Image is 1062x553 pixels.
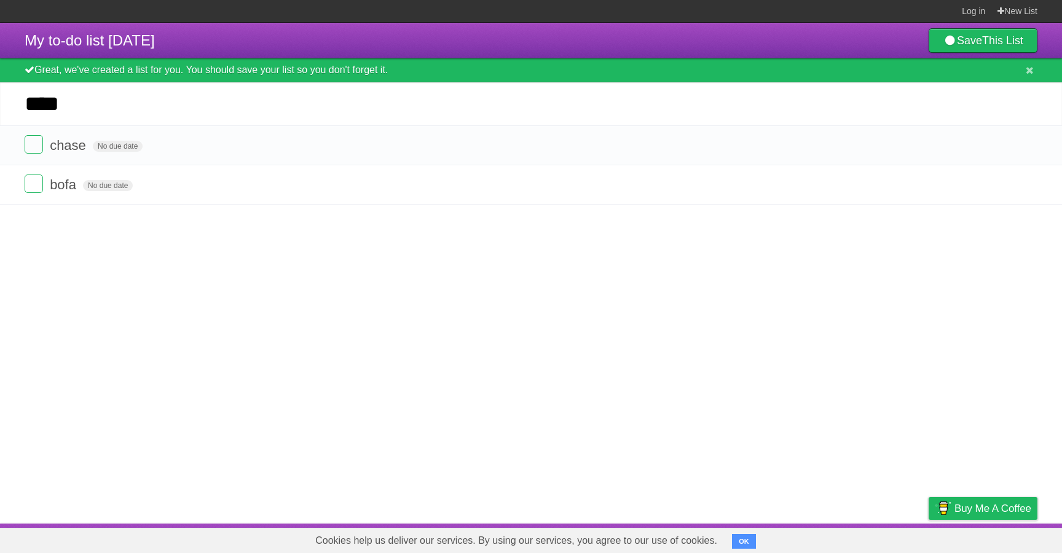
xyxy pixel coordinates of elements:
a: SaveThis List [929,28,1037,53]
span: My to-do list [DATE] [25,32,155,49]
label: Done [25,175,43,193]
a: Terms [871,527,898,550]
a: Privacy [913,527,945,550]
span: No due date [83,180,133,191]
span: Buy me a coffee [954,498,1031,519]
b: This List [982,34,1023,47]
span: bofa [50,177,79,192]
span: No due date [93,141,143,152]
a: Developers [806,527,855,550]
a: Suggest a feature [960,527,1037,550]
span: Cookies help us deliver our services. By using our services, you agree to our use of cookies. [303,528,730,553]
img: Buy me a coffee [935,498,951,519]
a: About [765,527,791,550]
a: Buy me a coffee [929,497,1037,520]
span: chase [50,138,89,153]
label: Done [25,135,43,154]
button: OK [732,534,756,549]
